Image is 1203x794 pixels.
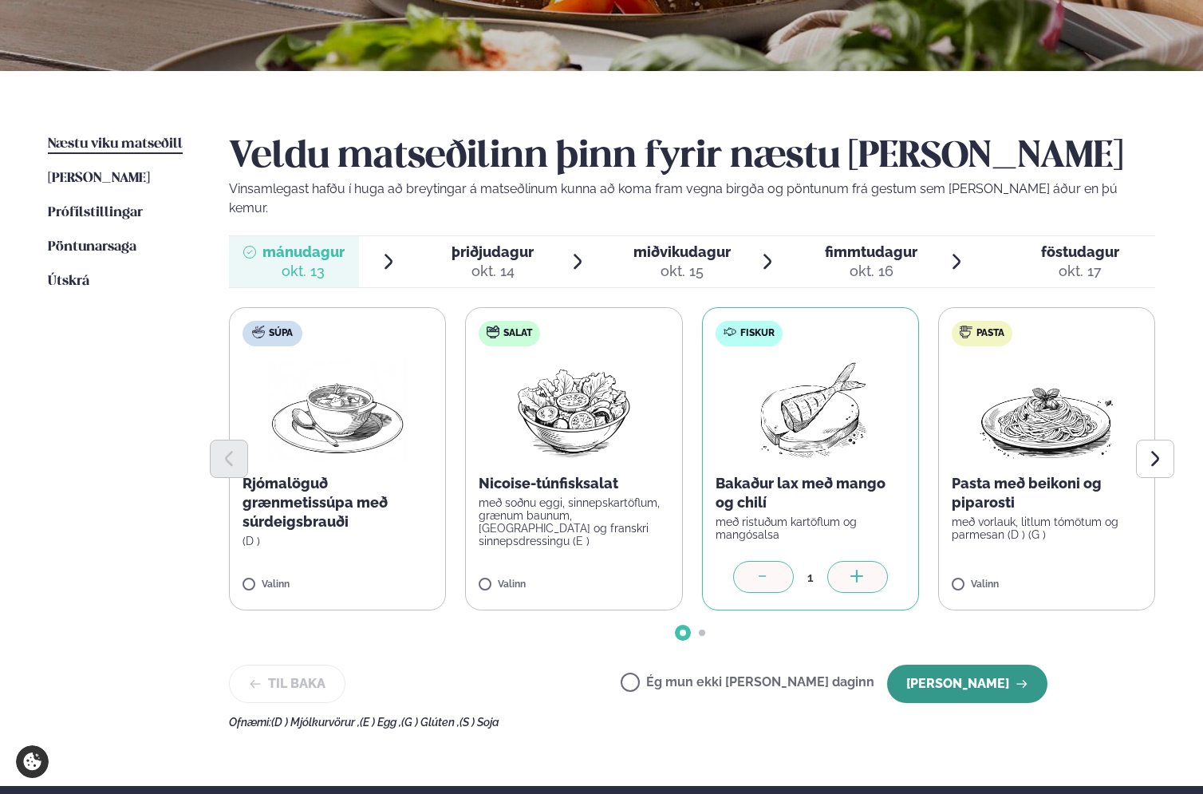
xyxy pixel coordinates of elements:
[699,630,705,636] span: Go to slide 2
[229,180,1155,218] p: Vinsamlegast hafðu í huga að breytingar á matseðlinum kunna að koma fram vegna birgða og pöntunum...
[460,716,499,729] span: (S ) Soja
[740,327,775,340] span: Fiskur
[243,535,432,547] p: (D )
[503,327,532,340] span: Salat
[794,568,827,587] div: 1
[740,359,881,461] img: Fish.png
[48,203,143,223] a: Prófílstillingar
[271,716,360,729] span: (D ) Mjólkurvörur ,
[633,262,731,281] div: okt. 15
[48,240,136,254] span: Pöntunarsaga
[503,359,645,461] img: Salad.png
[252,326,265,338] img: soup.svg
[269,327,293,340] span: Súpa
[479,474,669,493] p: Nicoise-túnfisksalat
[360,716,401,729] span: (E ) Egg ,
[48,206,143,219] span: Prófílstillingar
[48,137,183,151] span: Næstu viku matseðill
[716,474,905,512] p: Bakaður lax með mango og chilí
[262,262,345,281] div: okt. 13
[210,440,248,478] button: Previous slide
[633,243,731,260] span: miðvikudagur
[952,474,1142,512] p: Pasta með beikoni og piparosti
[452,262,534,281] div: okt. 14
[952,516,1142,541] p: með vorlauk, litlum tómötum og parmesan (D ) (G )
[48,272,89,291] a: Útskrá
[243,474,432,531] p: Rjómalöguð grænmetissúpa með súrdeigsbrauði
[48,275,89,288] span: Útskrá
[487,326,499,338] img: salad.svg
[825,243,917,260] span: fimmtudagur
[229,665,345,703] button: Til baka
[48,169,150,188] a: [PERSON_NAME]
[960,326,972,338] img: pasta.svg
[479,496,669,547] p: með soðnu eggi, sinnepskartöflum, grænum baunum, [GEOGRAPHIC_DATA] og franskri sinnepsdressingu (E )
[48,172,150,185] span: [PERSON_NAME]
[1041,243,1119,260] span: föstudagur
[262,243,345,260] span: mánudagur
[1041,262,1119,281] div: okt. 17
[401,716,460,729] span: (G ) Glúten ,
[267,359,408,461] img: Soup.png
[48,238,136,257] a: Pöntunarsaga
[452,243,534,260] span: þriðjudagur
[229,716,1155,729] div: Ofnæmi:
[976,327,1004,340] span: Pasta
[16,745,49,778] a: Cookie settings
[48,135,183,154] a: Næstu viku matseðill
[716,516,905,541] p: með ristuðum kartöflum og mangósalsa
[229,135,1155,180] h2: Veldu matseðilinn þinn fyrir næstu [PERSON_NAME]
[887,665,1047,703] button: [PERSON_NAME]
[976,359,1117,461] img: Spagetti.png
[724,326,736,338] img: fish.svg
[825,262,917,281] div: okt. 16
[680,630,686,636] span: Go to slide 1
[1136,440,1174,478] button: Next slide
